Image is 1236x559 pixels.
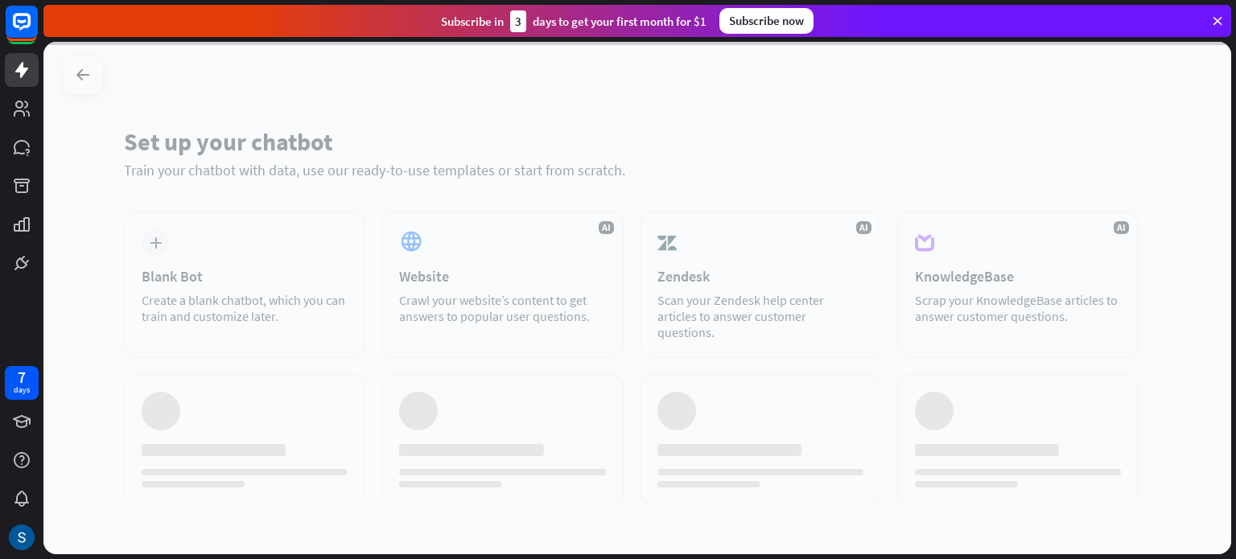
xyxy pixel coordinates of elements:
[18,370,26,384] div: 7
[14,384,30,396] div: days
[510,10,526,32] div: 3
[441,10,707,32] div: Subscribe in days to get your first month for $1
[719,8,814,34] div: Subscribe now
[5,366,39,400] a: 7 days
